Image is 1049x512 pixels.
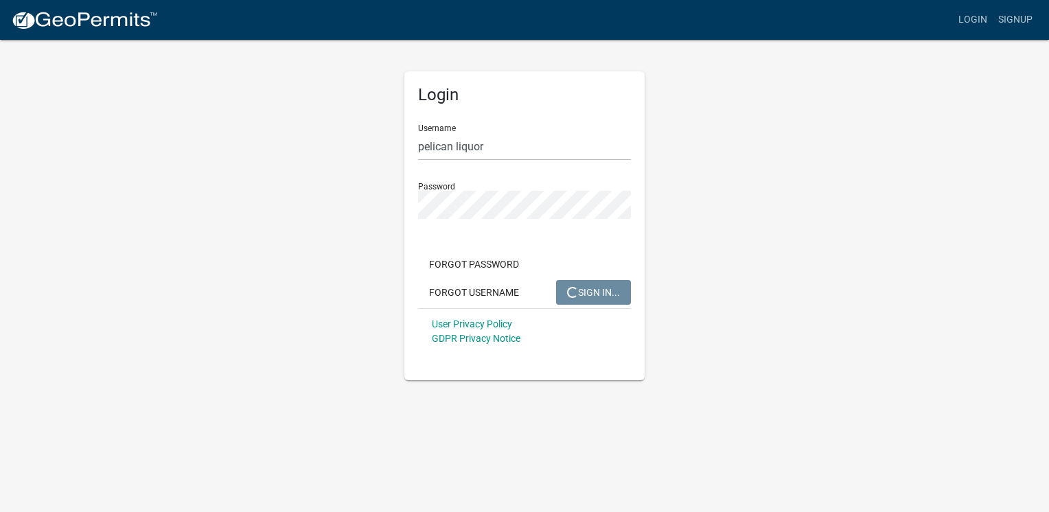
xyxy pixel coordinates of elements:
a: User Privacy Policy [432,318,512,329]
a: GDPR Privacy Notice [432,333,520,344]
h5: Login [418,85,631,105]
a: Login [953,7,993,33]
span: SIGN IN... [567,286,620,297]
a: Signup [993,7,1038,33]
button: Forgot Username [418,280,530,305]
button: SIGN IN... [556,280,631,305]
button: Forgot Password [418,252,530,277]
